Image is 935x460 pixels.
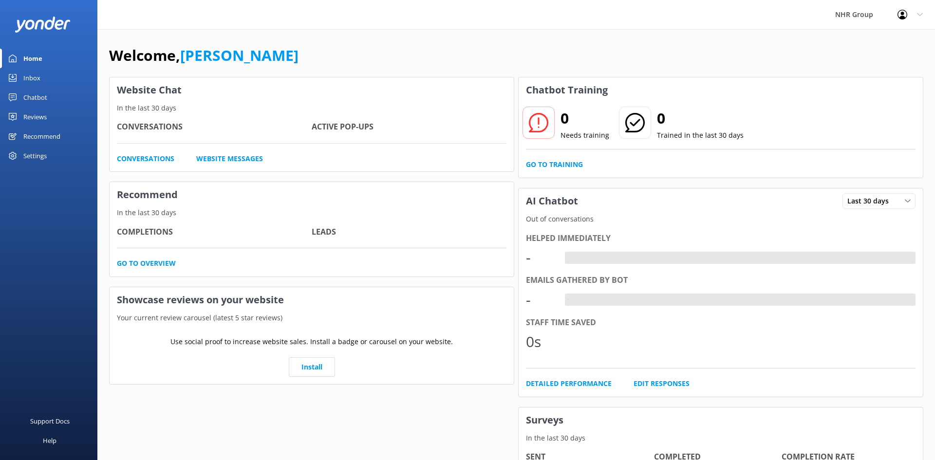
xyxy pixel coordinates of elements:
[312,121,506,133] h4: Active Pop-ups
[526,378,612,389] a: Detailed Performance
[634,378,690,389] a: Edit Responses
[526,246,555,269] div: -
[43,431,56,450] div: Help
[110,182,514,207] h3: Recommend
[180,45,299,65] a: [PERSON_NAME]
[657,107,744,130] h2: 0
[170,336,453,347] p: Use social proof to increase website sales. Install a badge or carousel on your website.
[519,433,923,443] p: In the last 30 days
[30,411,70,431] div: Support Docs
[519,77,615,103] h3: Chatbot Training
[519,214,923,224] p: Out of conversations
[15,17,71,33] img: yonder-white-logo.png
[847,196,895,206] span: Last 30 days
[526,330,555,353] div: 0s
[23,88,47,107] div: Chatbot
[519,407,923,433] h3: Surveys
[23,49,42,68] div: Home
[561,130,609,141] p: Needs training
[526,316,916,329] div: Staff time saved
[23,107,47,127] div: Reviews
[23,68,40,88] div: Inbox
[519,188,585,214] h3: AI Chatbot
[117,258,176,269] a: Go to overview
[526,232,916,245] div: Helped immediately
[196,153,263,164] a: Website Messages
[109,44,299,67] h1: Welcome,
[23,127,60,146] div: Recommend
[565,294,572,306] div: -
[117,153,174,164] a: Conversations
[110,103,514,113] p: In the last 30 days
[23,146,47,166] div: Settings
[526,274,916,287] div: Emails gathered by bot
[526,288,555,312] div: -
[312,226,506,239] h4: Leads
[110,207,514,218] p: In the last 30 days
[526,159,583,170] a: Go to Training
[289,357,335,377] a: Install
[657,130,744,141] p: Trained in the last 30 days
[561,107,609,130] h2: 0
[117,226,312,239] h4: Completions
[117,121,312,133] h4: Conversations
[110,313,514,323] p: Your current review carousel (latest 5 star reviews)
[565,252,572,264] div: -
[110,77,514,103] h3: Website Chat
[110,287,514,313] h3: Showcase reviews on your website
